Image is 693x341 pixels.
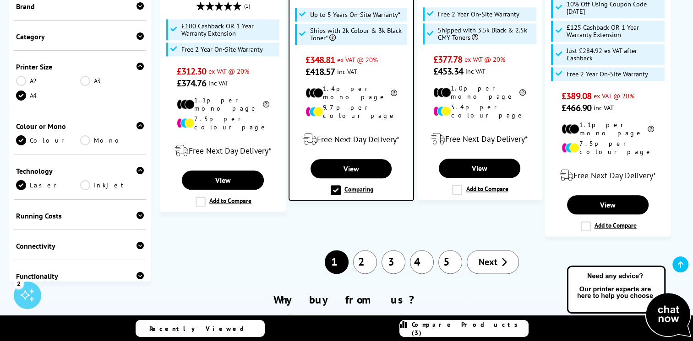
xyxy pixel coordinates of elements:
li: 7.5p per colour page [177,115,269,131]
span: Compare Products (3) [412,320,528,337]
span: ex VAT @ 20% [594,91,634,100]
a: View [567,195,649,214]
span: £374.76 [177,77,207,89]
a: Mono [80,135,144,145]
div: Brand [16,2,144,11]
span: inc VAT [208,79,229,87]
span: Recently Viewed [149,325,253,333]
span: £377.78 [433,53,462,65]
span: £418.57 [306,66,335,78]
span: 10% Off Using Coupon Code [DATE] [566,0,662,15]
a: 4 [410,250,434,274]
a: Inkjet [80,180,144,190]
li: 9.7p per colour page [306,103,397,120]
span: inc VAT [465,67,486,75]
li: 1.4p per mono page [306,85,397,101]
span: £125 Cashback OR 1 Year Warranty Extension [566,24,662,38]
a: 2 [353,250,377,274]
span: ex VAT @ 20% [337,55,378,64]
label: Add to Compare [581,221,637,231]
span: £100 Cashback OR 1 Year Warranty Extension [181,22,277,37]
a: A3 [80,76,144,86]
label: Add to Compare [452,185,508,195]
img: Open Live Chat window [565,264,693,339]
span: Up to 5 Years On-Site Warranty* [310,11,400,18]
span: Just £284.92 ex VAT after Cashback [566,47,662,62]
span: ex VAT @ 20% [464,55,505,64]
span: £466.90 [562,102,591,114]
li: 7.5p per colour page [562,139,654,156]
span: Free 2 Year On-Site Warranty [438,11,519,18]
li: 1.0p per mono page [433,84,526,101]
div: Technology [16,166,144,176]
div: Connectivity [16,241,144,250]
label: Comparing [331,185,373,195]
div: modal_delivery [422,126,537,152]
span: Free 2 Year On-Site Warranty [566,70,648,78]
div: modal_delivery [294,127,409,152]
div: modal_delivery [165,138,280,164]
div: Colour or Mono [16,122,144,131]
a: 3 [382,250,405,274]
a: View [182,170,263,190]
a: 5 [438,250,462,274]
a: View [439,159,520,178]
h2: Why buy from us? [21,293,672,307]
li: 1.1p per mono page [177,96,269,112]
span: Next [479,256,497,268]
div: modal_delivery [550,163,666,188]
a: Compare Products (3) [399,320,529,337]
span: £348.81 [306,54,335,66]
span: ex VAT @ 20% [208,67,249,75]
span: inc VAT [594,103,614,112]
div: Printer Size [16,62,144,71]
span: £453.34 [433,65,463,77]
li: 1.1p per mono page [562,121,654,137]
a: Recently Viewed [136,320,265,337]
span: inc VAT [337,67,357,76]
span: Shipped with 3.5k Black & 2.5k CMY Toners [438,27,534,41]
a: Next [467,250,519,274]
span: Free 2 Year On-Site Warranty [181,46,263,53]
label: Add to Compare [196,197,251,207]
div: Functionality [16,272,144,281]
li: 5.4p per colour page [433,103,526,119]
a: View [311,159,392,178]
a: A4 [16,91,80,101]
a: A2 [16,76,80,86]
a: Laser [16,180,80,190]
span: £389.08 [562,90,591,102]
span: £312.30 [177,65,207,77]
a: Colour [16,135,80,145]
span: Ships with 2k Colour & 3k Black Toner* [310,27,405,42]
div: 2 [14,278,24,288]
div: Category [16,32,144,41]
div: Running Costs [16,211,144,220]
